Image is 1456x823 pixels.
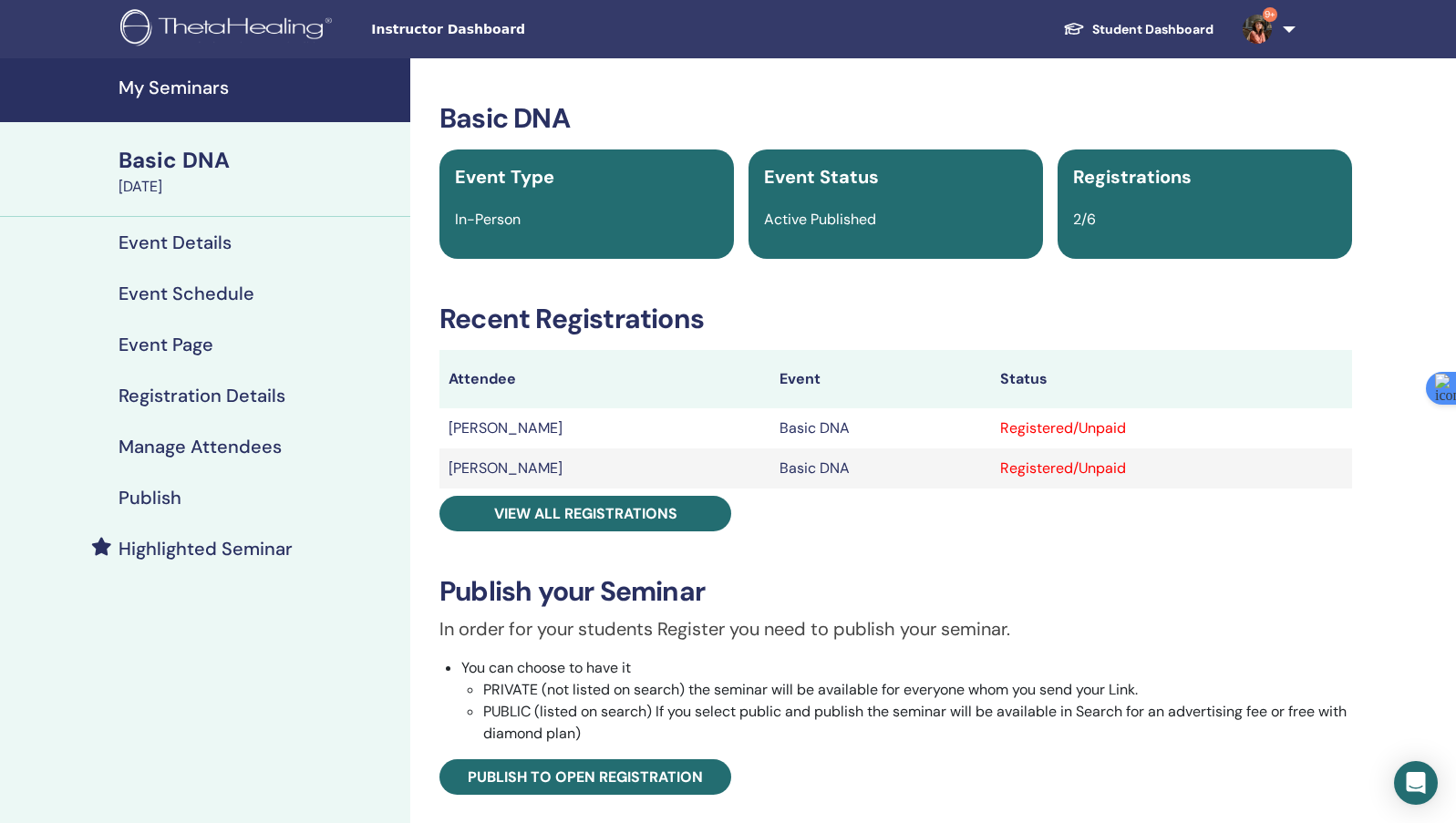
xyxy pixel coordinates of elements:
h4: Publish [119,487,181,509]
div: Registered/Unpaid [1000,458,1342,479]
th: Event [770,350,992,408]
div: Registered/Unpaid [1000,417,1342,439]
a: Student Dashboard [1048,13,1228,46]
h3: Basic DNA [439,102,1352,135]
li: PUBLIC (listed on search) If you select public and publish the seminar will be available in Searc... [483,701,1352,745]
li: PRIVATE (not listed on search) the seminar will be available for everyone whom you send your Link. [483,679,1352,701]
td: [PERSON_NAME] [439,448,770,489]
p: In order for your students Register you need to publish your seminar. [439,615,1352,643]
img: default.jpg [1243,15,1272,44]
h3: Publish your Seminar [439,575,1352,608]
span: Registrations [1073,165,1192,189]
span: Active Published [764,210,876,229]
span: In-Person [455,210,521,229]
h4: Registration Details [119,385,285,406]
span: Instructor Dashboard [371,20,645,39]
img: logo.png [120,9,338,50]
td: Basic DNA [770,408,992,448]
h4: Event Details [119,231,232,253]
td: [PERSON_NAME] [439,408,770,448]
div: Open Intercom Messenger [1394,761,1438,805]
a: Publish to open registration [439,759,731,795]
h4: Event Page [119,334,213,355]
th: Attendee [439,350,770,408]
li: You can choose to have it [461,657,1352,745]
h4: Event Schedule [119,283,254,304]
span: Event Status [764,165,879,189]
span: 9+ [1263,7,1277,22]
span: Publish to open registration [468,767,703,787]
div: Basic DNA [119,145,399,176]
h4: My Seminars [119,77,399,98]
div: [DATE] [119,176,399,198]
th: Status [991,350,1351,408]
span: 2/6 [1073,210,1096,229]
h4: Highlighted Seminar [119,538,293,560]
h3: Recent Registrations [439,303,1352,335]
h4: Manage Attendees [119,436,282,458]
img: graduation-cap-white.svg [1063,21,1085,36]
td: Basic DNA [770,448,992,489]
a: Basic DNA[DATE] [108,145,410,198]
a: View all registrations [439,496,731,531]
span: View all registrations [494,504,677,523]
span: Event Type [455,165,554,189]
